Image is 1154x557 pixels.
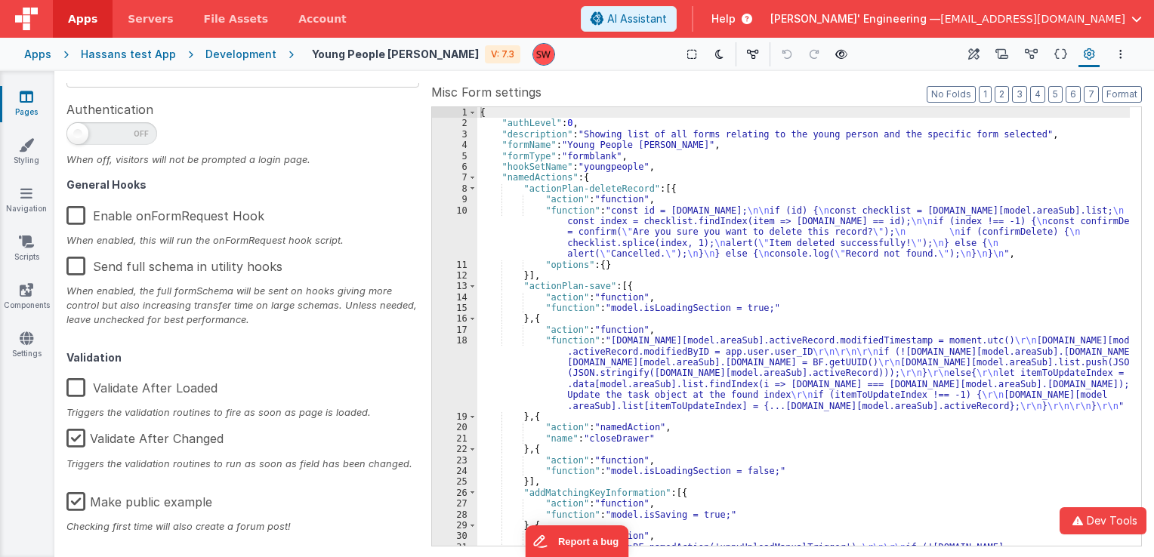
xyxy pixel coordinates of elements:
span: AI Assistant [607,11,667,26]
button: 2 [995,86,1009,103]
div: Apps [24,47,51,62]
img: d5d5e22eeaee244ecab42caaf22dbd7e [533,44,554,65]
div: V: 7.3 [485,45,520,63]
div: 19 [432,411,477,422]
button: No Folds [927,86,976,103]
span: Misc Form settings [431,83,542,101]
div: 22 [432,444,477,454]
div: 28 [432,509,477,520]
button: 4 [1030,86,1045,103]
strong: Validation [66,351,122,364]
button: 3 [1012,86,1027,103]
div: 30 [432,531,477,541]
div: Triggers the validation routines to fire as soon as page is loaded. [66,405,419,420]
div: 29 [432,520,477,531]
div: 8 [432,183,477,194]
button: 6 [1066,86,1081,103]
div: 9 [432,194,477,205]
div: When enabled, this will run the onFormRequest hook script. [66,233,419,248]
label: Make public example [66,483,212,515]
span: [PERSON_NAME]' Engineering — [770,11,940,26]
div: Triggers the validation routines to run as soon as field has been changed. [66,457,419,471]
div: 1 [432,107,477,118]
div: Checking first time will also create a forum post! [66,519,419,534]
div: Development [205,47,276,62]
button: [PERSON_NAME]' Engineering — [EMAIL_ADDRESS][DOMAIN_NAME] [770,11,1142,26]
div: 5 [432,151,477,162]
span: Help [711,11,736,26]
div: 26 [432,488,477,498]
label: Validate After Changed [66,420,224,452]
div: When enabled, the full formSchema will be sent on hooks giving more control but also increasing t... [66,284,419,328]
div: 10 [432,205,477,260]
div: 25 [432,476,477,487]
div: 24 [432,466,477,476]
div: Hassans test App [81,47,176,62]
button: Format [1102,86,1142,103]
div: 2 [432,118,477,128]
button: AI Assistant [581,6,677,32]
div: 20 [432,422,477,432]
div: When off, visitors will not be prompted a login page. [66,152,419,167]
label: Send full schema in utility hooks [66,248,282,280]
div: 23 [432,455,477,466]
div: 3 [432,129,477,140]
h4: Young People [PERSON_NAME] [312,48,479,60]
span: Apps [68,11,97,26]
div: 21 [432,433,477,444]
span: Authentication [66,100,153,118]
button: Options [1112,45,1130,63]
label: Enable onFormRequest Hook [66,197,264,229]
button: 1 [979,86,992,103]
span: [EMAIL_ADDRESS][DOMAIN_NAME] [940,11,1125,26]
div: 13 [432,281,477,291]
span: Servers [128,11,173,26]
div: 7 [432,172,477,183]
div: 12 [432,270,477,281]
button: 5 [1048,86,1063,103]
div: 17 [432,325,477,335]
div: 27 [432,498,477,509]
div: 11 [432,260,477,270]
iframe: Marker.io feedback button [526,525,629,557]
div: 18 [432,335,477,411]
div: 16 [432,313,477,324]
div: 4 [432,140,477,150]
div: 6 [432,162,477,172]
button: 7 [1084,86,1099,103]
strong: General Hooks [66,178,147,191]
button: Dev Tools [1060,507,1146,534]
div: 15 [432,303,477,313]
div: 14 [432,292,477,303]
label: Validate After Loaded [66,369,218,402]
span: File Assets [204,11,269,26]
